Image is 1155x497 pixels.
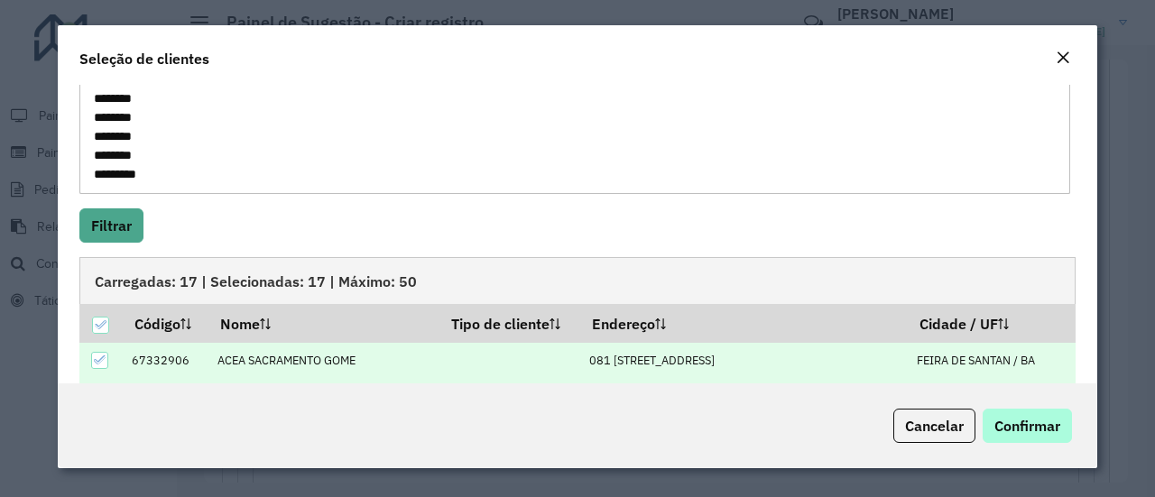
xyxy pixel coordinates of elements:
[1056,51,1070,65] em: Fechar
[79,48,209,69] h4: Seleção de clientes
[439,379,579,416] td: 23 - Trava
[907,343,1075,380] td: FEIRA DE SANTAN / BA
[208,343,439,380] td: ACEA SACRAMENTO GOME
[983,409,1072,443] button: Confirmar
[579,343,907,380] td: 081 [STREET_ADDRESS]
[122,343,208,380] td: 67332906
[905,417,964,435] span: Cancelar
[439,304,579,342] th: Tipo de cliente
[1050,47,1076,70] button: Close
[208,379,439,416] td: [PERSON_NAME][GEOGRAPHIC_DATA]
[79,257,1076,304] div: Carregadas: 17 | Selecionadas: 17 | Máximo: 50
[893,409,975,443] button: Cancelar
[579,379,907,416] td: [PERSON_NAME] [PERSON_NAME] [PERSON_NAME] 327
[579,304,907,342] th: Endereço
[208,304,439,342] th: Nome
[122,379,208,416] td: 67327724
[79,208,143,243] button: Filtrar
[994,417,1060,435] span: Confirmar
[122,304,208,342] th: Código
[907,379,1075,416] td: SANTO ESTEVAO / BA
[907,304,1075,342] th: Cidade / UF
